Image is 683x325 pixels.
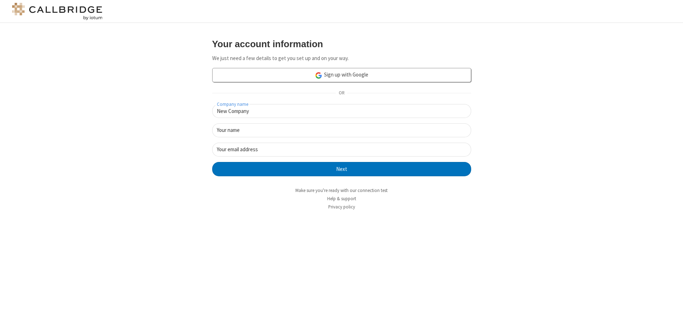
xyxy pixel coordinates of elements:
a: Sign up with Google [212,68,471,82]
img: google-icon.png [315,72,323,79]
input: Company name [212,104,471,118]
h3: Your account information [212,39,471,49]
input: Your name [212,123,471,137]
img: logo@2x.png [11,3,104,20]
a: Help & support [327,196,356,202]
input: Your email address [212,143,471,157]
p: We just need a few details to get you set up and on your way. [212,54,471,63]
button: Next [212,162,471,176]
a: Make sure you're ready with our connection test [295,187,388,193]
span: OR [336,88,347,98]
a: Privacy policy [328,204,355,210]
